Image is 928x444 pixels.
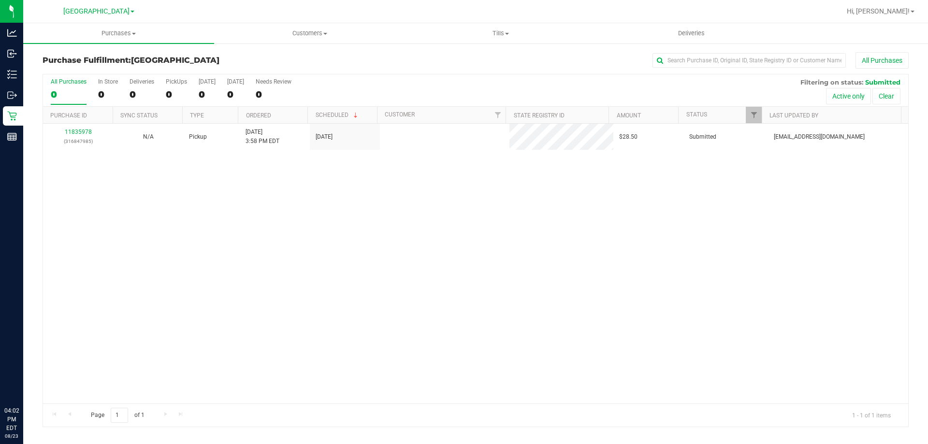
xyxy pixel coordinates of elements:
div: 0 [98,89,118,100]
a: Last Updated By [769,112,818,119]
input: Search Purchase ID, Original ID, State Registry ID or Customer Name... [652,53,846,68]
span: $28.50 [619,132,638,142]
button: All Purchases [855,52,909,69]
div: 0 [166,89,187,100]
a: State Registry ID [514,112,565,119]
inline-svg: Retail [7,111,17,121]
span: [GEOGRAPHIC_DATA] [131,56,219,65]
input: 1 [111,408,128,423]
span: [GEOGRAPHIC_DATA] [63,7,130,15]
a: Customer [385,111,415,118]
span: Not Applicable [143,133,154,140]
a: Filter [490,107,506,123]
span: Page of 1 [83,408,152,423]
p: 08/23 [4,432,19,440]
div: All Purchases [51,78,87,85]
inline-svg: Inbound [7,49,17,58]
a: Scheduled [316,112,360,118]
div: In Store [98,78,118,85]
a: Deliveries [596,23,787,43]
span: Purchases [23,29,214,38]
a: Amount [617,112,641,119]
inline-svg: Reports [7,132,17,142]
div: 0 [130,89,154,100]
a: Purchase ID [50,112,87,119]
a: Tills [405,23,596,43]
span: [DATE] 3:58 PM EDT [246,128,279,146]
a: Filter [746,107,762,123]
a: Customers [214,23,405,43]
button: Active only [826,88,871,104]
div: 0 [256,89,291,100]
inline-svg: Inventory [7,70,17,79]
span: Tills [406,29,595,38]
a: Ordered [246,112,271,119]
a: 11835978 [65,129,92,135]
span: Submitted [689,132,716,142]
div: Deliveries [130,78,154,85]
inline-svg: Outbound [7,90,17,100]
div: [DATE] [199,78,216,85]
p: 04:02 PM EDT [4,406,19,432]
h3: Purchase Fulfillment: [43,56,331,65]
div: 0 [227,89,244,100]
div: PickUps [166,78,187,85]
span: Filtering on status: [800,78,863,86]
span: Hi, [PERSON_NAME]! [847,7,910,15]
div: [DATE] [227,78,244,85]
div: 0 [199,89,216,100]
button: Clear [872,88,900,104]
span: Submitted [865,78,900,86]
button: N/A [143,132,154,142]
iframe: Resource center [10,367,39,396]
a: Status [686,111,707,118]
span: Customers [215,29,405,38]
p: (316847985) [49,137,107,146]
inline-svg: Analytics [7,28,17,38]
a: Sync Status [120,112,158,119]
span: [DATE] [316,132,333,142]
a: Type [190,112,204,119]
span: [EMAIL_ADDRESS][DOMAIN_NAME] [774,132,865,142]
a: Purchases [23,23,214,43]
div: 0 [51,89,87,100]
div: Needs Review [256,78,291,85]
span: 1 - 1 of 1 items [844,408,899,422]
span: Pickup [189,132,207,142]
span: Deliveries [665,29,718,38]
